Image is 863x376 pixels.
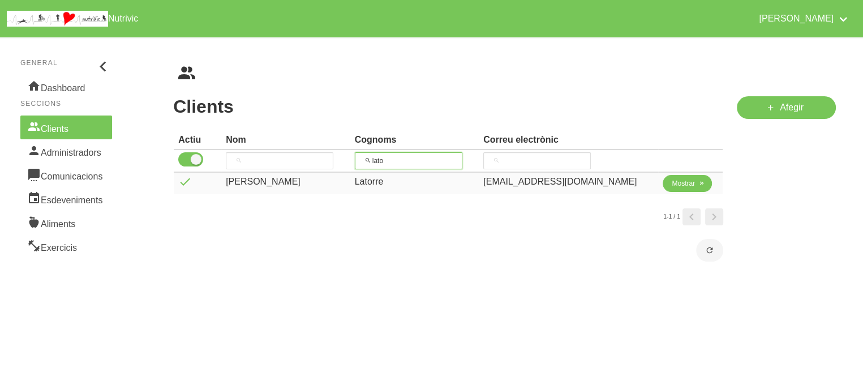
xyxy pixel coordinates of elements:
div: Nom [226,133,346,147]
a: Administradors [20,139,112,163]
button: Mostrar [663,175,712,192]
nav: breadcrumbs [173,65,836,83]
h1: Clients [173,96,723,117]
span: Mostrar [672,178,695,189]
a: Clients [20,116,112,139]
div: Correu electrònic [483,133,654,147]
a: Page 2. [705,208,723,225]
a: Comunicacions [20,163,112,187]
div: Cognoms [355,133,475,147]
p: Seccions [20,99,112,109]
div: Actiu [178,133,217,147]
a: Page 0. [682,208,701,225]
a: Exercicis [20,234,112,258]
div: [EMAIL_ADDRESS][DOMAIN_NAME] [483,175,654,189]
a: Mostrar [663,175,712,196]
span: Afegir [780,101,804,114]
a: Dashboard [20,75,112,99]
a: Afegir [737,96,836,119]
p: General [20,58,112,68]
img: company_logo [7,11,108,27]
a: Esdeveniments [20,187,112,211]
div: [PERSON_NAME] [226,175,346,189]
a: [PERSON_NAME] [752,5,856,33]
div: Latorre [355,175,475,189]
small: 1-1 / 1 [663,212,680,221]
a: Aliments [20,211,112,234]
